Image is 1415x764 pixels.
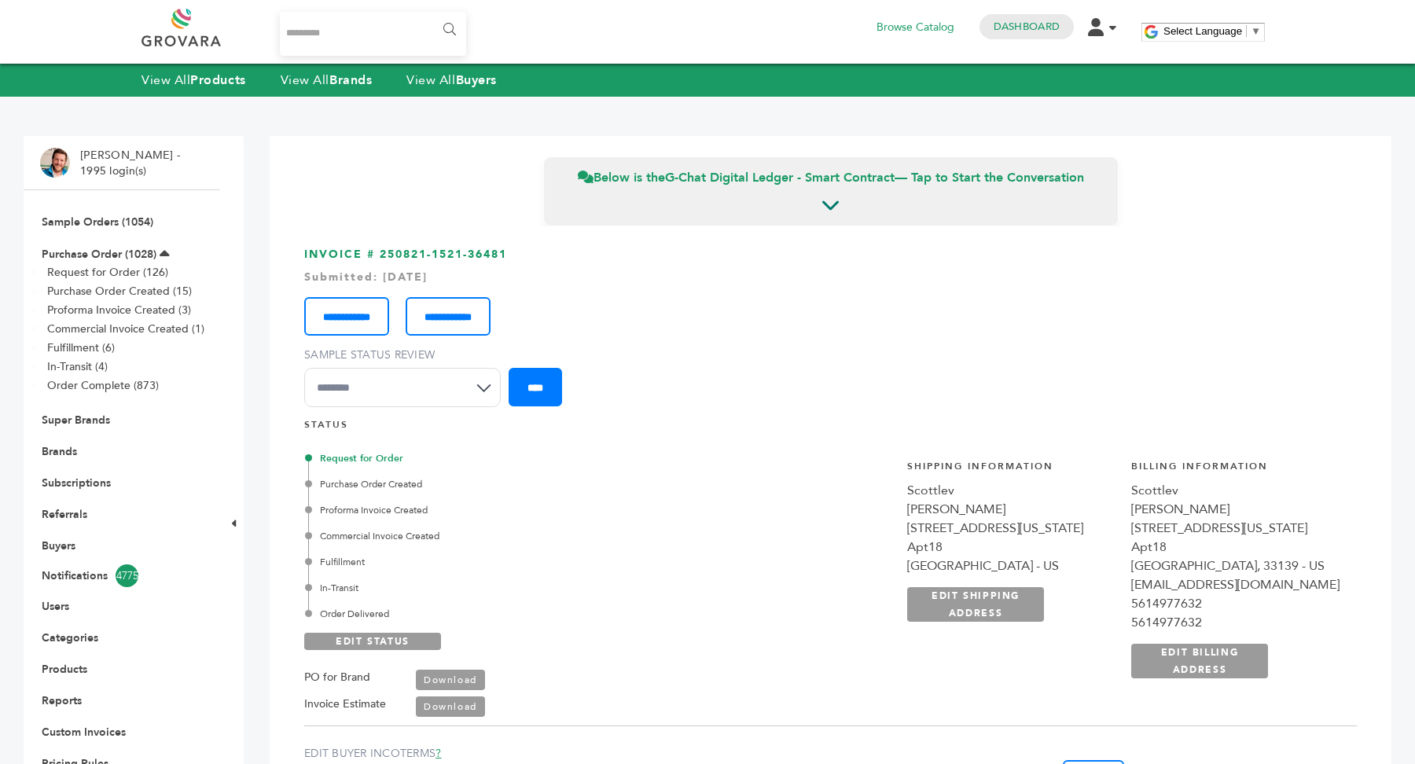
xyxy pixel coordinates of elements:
h4: Billing Information [1131,460,1340,481]
a: Purchase Order (1028) [42,247,156,262]
li: [PERSON_NAME] - 1995 login(s) [80,148,184,178]
div: [PERSON_NAME] [907,500,1115,519]
div: [EMAIL_ADDRESS][DOMAIN_NAME] [1131,575,1340,594]
a: Request for Order (126) [47,265,168,280]
a: Download [416,696,485,717]
div: [STREET_ADDRESS][US_STATE] [1131,519,1340,538]
a: Fulfillment (6) [47,340,115,355]
div: Apt18 [1131,538,1340,556]
a: Dashboard [994,20,1060,34]
a: Categories [42,630,98,645]
label: PO for Brand [304,668,370,687]
a: In-Transit (4) [47,359,108,374]
a: Buyers [42,538,75,553]
div: [GEOGRAPHIC_DATA], 33139 - US [1131,556,1340,575]
a: Sample Orders (1054) [42,215,153,230]
a: Products [42,662,87,677]
label: EDIT BUYER INCOTERMS [304,746,831,762]
a: Notifications4775 [42,564,202,587]
label: Invoice Estimate [304,695,386,714]
div: In-Transit [308,581,673,595]
a: Select Language​ [1163,25,1261,37]
a: Users [42,599,69,614]
div: 5614977632 [1131,594,1340,613]
a: EDIT SHIPPING ADDRESS [907,587,1044,622]
a: View AllBuyers [406,72,497,89]
div: Order Delivered [308,607,673,621]
div: Scottlev [1131,481,1340,500]
strong: Brands [329,72,372,89]
a: Browse Catalog [877,19,954,36]
span: Below is the — Tap to Start the Conversation [578,169,1084,186]
div: 5614977632 [1131,613,1340,632]
a: Download [416,670,485,690]
strong: Products [190,72,245,89]
div: Apt18 [907,538,1115,556]
a: Subscriptions [42,476,111,490]
a: View AllProducts [141,72,246,89]
a: EDIT BILLING ADDRESS [1131,644,1268,678]
a: Referrals [42,507,87,522]
div: Commercial Invoice Created [308,529,673,543]
span: ▼ [1251,25,1261,37]
div: Submitted: [DATE] [304,270,1357,285]
div: Purchase Order Created [308,477,673,491]
div: [PERSON_NAME] [1131,500,1340,519]
span: ​ [1246,25,1247,37]
a: Reports [42,693,82,708]
a: Purchase Order Created (15) [47,284,192,299]
a: ? [436,746,441,761]
a: Proforma Invoice Created (3) [47,303,191,318]
div: Fulfillment [308,555,673,569]
strong: G-Chat Digital Ledger - Smart Contract [665,169,895,186]
h4: STATUS [304,418,1357,439]
span: 4775 [116,564,138,587]
div: Request for Order [308,451,673,465]
div: [GEOGRAPHIC_DATA] - US [907,556,1115,575]
h3: INVOICE # 250821-1521-36481 [304,247,1357,419]
span: Select Language [1163,25,1242,37]
a: Custom Invoices [42,725,126,740]
div: Proforma Invoice Created [308,503,673,517]
div: [STREET_ADDRESS][US_STATE] [907,519,1115,538]
a: EDIT STATUS [304,633,441,650]
a: Order Complete (873) [47,378,159,393]
a: View AllBrands [281,72,373,89]
a: Brands [42,444,77,459]
strong: Buyers [456,72,497,89]
label: Sample Status Review [304,347,509,363]
a: Commercial Invoice Created (1) [47,321,204,336]
input: Search... [280,12,466,56]
a: Super Brands [42,413,110,428]
div: Scottlev [907,481,1115,500]
h4: Shipping Information [907,460,1115,481]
